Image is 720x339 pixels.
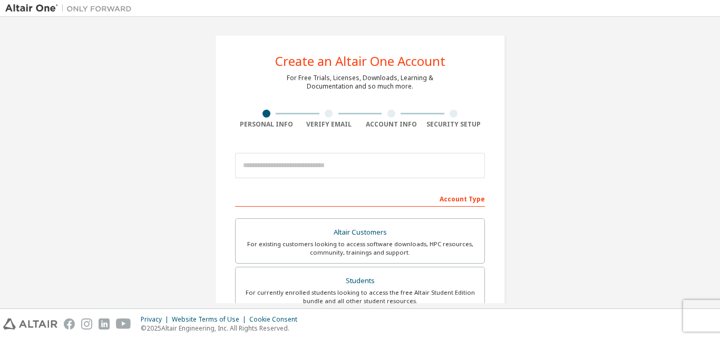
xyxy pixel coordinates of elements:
img: Altair One [5,3,137,14]
div: For existing customers looking to access software downloads, HPC resources, community, trainings ... [242,240,478,257]
div: Create an Altair One Account [275,55,445,67]
img: altair_logo.svg [3,318,57,330]
div: For currently enrolled students looking to access the free Altair Student Edition bundle and all ... [242,288,478,305]
div: Students [242,274,478,288]
div: Cookie Consent [249,315,304,324]
div: Website Terms of Use [172,315,249,324]
img: linkedin.svg [99,318,110,330]
div: Verify Email [298,120,361,129]
div: Privacy [141,315,172,324]
div: Account Info [360,120,423,129]
div: Account Type [235,190,485,207]
div: Personal Info [235,120,298,129]
div: Altair Customers [242,225,478,240]
img: instagram.svg [81,318,92,330]
div: For Free Trials, Licenses, Downloads, Learning & Documentation and so much more. [287,74,433,91]
div: Security Setup [423,120,485,129]
img: facebook.svg [64,318,75,330]
p: © 2025 Altair Engineering, Inc. All Rights Reserved. [141,324,304,333]
img: youtube.svg [116,318,131,330]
